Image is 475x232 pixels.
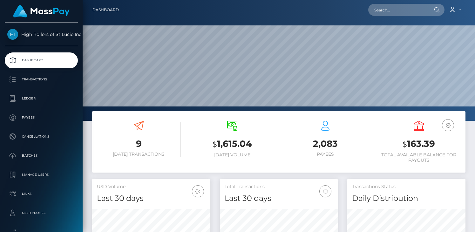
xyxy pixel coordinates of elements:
small: $ [403,140,407,149]
a: Ledger [5,91,78,106]
p: Payees [7,113,75,122]
h6: Payees [284,152,368,157]
p: Ledger [7,94,75,103]
input: Search... [368,4,428,16]
a: Dashboard [92,3,119,17]
img: MassPay Logo [13,5,70,17]
h5: Total Transactions [225,184,333,190]
a: User Profile [5,205,78,221]
a: Transactions [5,72,78,87]
p: User Profile [7,208,75,218]
p: Transactions [7,75,75,84]
h5: USD Volume [97,184,206,190]
p: Links [7,189,75,199]
a: Cancellations [5,129,78,145]
h6: [DATE] Transactions [97,152,181,157]
h3: 163.39 [377,138,461,151]
h3: 1,615.04 [190,138,274,151]
h6: Total Available Balance for Payouts [377,152,461,163]
p: Cancellations [7,132,75,141]
img: High Rollers of St Lucie Inc [7,29,18,40]
a: Links [5,186,78,202]
h3: 2,083 [284,138,368,150]
p: Manage Users [7,170,75,180]
h3: 9 [97,138,181,150]
h5: Transactions Status [352,184,461,190]
p: Batches [7,151,75,160]
h4: Last 30 days [225,193,333,204]
a: Dashboard [5,52,78,68]
small: $ [213,140,217,149]
span: High Rollers of St Lucie Inc [5,31,78,37]
h4: Daily Distribution [352,193,461,204]
h4: Last 30 days [97,193,206,204]
h6: [DATE] Volume [190,152,274,158]
p: Dashboard [7,56,75,65]
a: Manage Users [5,167,78,183]
a: Batches [5,148,78,164]
a: Payees [5,110,78,126]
